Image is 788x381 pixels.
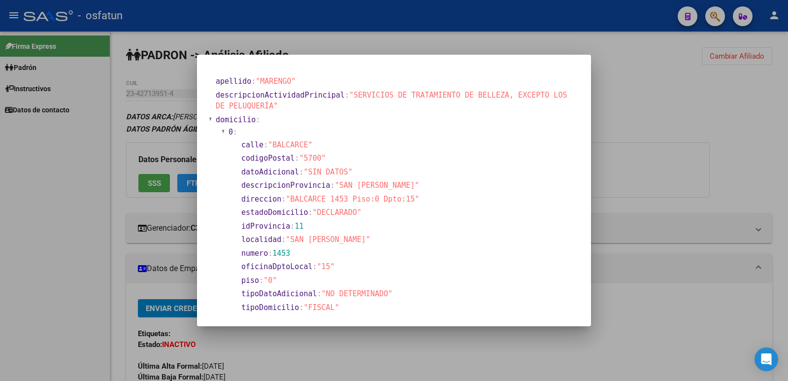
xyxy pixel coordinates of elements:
span: : [251,77,256,86]
span: localidad [241,235,281,244]
span: "BALCARCE" [268,140,312,149]
span: : [308,208,312,217]
span: : [268,249,272,258]
span: codigoPostal [241,154,295,163]
span: "5700" [299,154,326,163]
span: "SAN [PERSON_NAME]" [335,181,420,190]
span: 0 [229,128,233,137]
span: : [299,168,303,176]
span: : [313,262,317,271]
span: datoAdicional [241,168,299,176]
span: piso [241,276,259,285]
span: 1453 [272,249,290,258]
span: : [263,140,268,149]
span: "15" [317,262,335,271]
span: 11 [295,222,303,231]
span: : [317,289,322,298]
span: apellido [216,77,251,86]
span: tipoDatoAdicional [241,289,317,298]
span: : [299,303,303,312]
span: : [345,91,349,100]
span: : [233,128,237,137]
span: : [281,195,286,204]
span: "BALCARCE 1453 Piso:0 Dpto:15" [286,195,419,204]
span: descripcionProvincia [241,181,330,190]
span: : [330,181,335,190]
div: Open Intercom Messenger [755,347,778,371]
span: oficinaDptoLocal [241,262,313,271]
span: : [281,235,286,244]
span: : [295,154,299,163]
span: : [259,276,263,285]
span: direccion [241,195,281,204]
span: descripcionActividadPrincipal [216,91,345,100]
span: "0" [263,276,277,285]
span: idProvincia [241,222,290,231]
span: numero [241,249,268,258]
span: "SAN [PERSON_NAME]" [286,235,370,244]
span: "NO DETERMINADO" [322,289,393,298]
span: domicilio [216,115,256,124]
span: calle [241,140,263,149]
span: estadoDomicilio [241,208,308,217]
span: "MARENGO" [256,77,295,86]
span: "SIN DATOS" [303,168,352,176]
span: : [256,115,260,124]
span: "FISCAL" [303,303,339,312]
span: : [290,222,295,231]
span: "DECLARADO" [313,208,361,217]
span: "SERVICIOS DE TRATAMIENTO DE BELLEZA, EXCEPTO LOS DE PELUQUERÍA" [216,91,567,111]
span: tipoDomicilio [241,303,299,312]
